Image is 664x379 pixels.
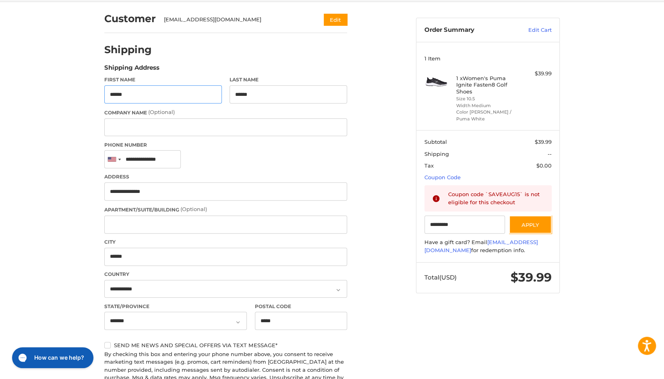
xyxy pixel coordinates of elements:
button: Edit [324,14,347,25]
label: Company Name [104,108,347,116]
div: Have a gift card? Email for redemption info. [424,238,552,254]
h3: 1 Item [424,55,552,62]
label: Last Name [230,76,347,83]
input: Gift Certificate or Coupon Code [424,215,505,234]
small: (Optional) [148,109,175,115]
legend: Shipping Address [104,63,159,76]
label: First Name [104,76,222,83]
span: $39.99 [535,139,552,145]
span: Tax [424,162,434,169]
li: Size 10.5 [456,95,518,102]
li: Width Medium [456,102,518,109]
label: Apartment/Suite/Building [104,205,347,213]
a: Edit Cart [511,26,552,34]
iframe: Google Customer Reviews [598,357,664,379]
h3: Order Summary [424,26,511,34]
label: City [104,238,347,246]
label: Address [104,173,347,180]
div: [EMAIL_ADDRESS][DOMAIN_NAME] [164,16,308,24]
label: Country [104,271,347,278]
a: [EMAIL_ADDRESS][DOMAIN_NAME] [424,239,538,253]
label: State/Province [104,303,247,310]
h2: Customer [104,12,156,25]
div: United States: +1 [105,151,123,168]
li: Color [PERSON_NAME] / Puma White [456,109,518,122]
div: Coupon code `SAVEAUG15` is not eligible for this checkout [448,191,544,206]
div: $39.99 [520,70,552,78]
iframe: Gorgias live chat messenger [8,344,96,371]
span: $0.00 [536,162,552,169]
label: Send me news and special offers via text message* [104,342,347,348]
span: Shipping [424,151,449,157]
h2: Shipping [104,43,152,56]
small: (Optional) [180,206,207,212]
a: Coupon Code [424,174,461,180]
span: $39.99 [511,270,552,285]
span: Subtotal [424,139,447,145]
span: Total (USD) [424,273,457,281]
button: Apply [509,215,552,234]
h4: 1 x Women's Puma Ignite Fasten8 Golf Shoes [456,75,518,95]
label: Phone Number [104,141,347,149]
span: -- [548,151,552,157]
label: Postal Code [255,303,348,310]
